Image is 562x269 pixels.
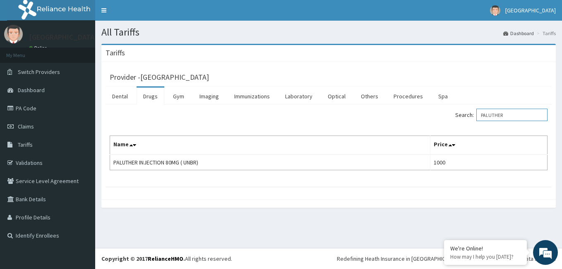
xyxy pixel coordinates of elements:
a: Dental [106,88,134,105]
a: Optical [321,88,352,105]
span: We're online! [48,81,114,165]
td: PALUTHER INJECTION 80MG ( UNBR) [110,155,430,170]
a: Gym [166,88,191,105]
div: Minimize live chat window [136,4,156,24]
img: User Image [490,5,500,16]
span: Dashboard [18,86,45,94]
span: [GEOGRAPHIC_DATA] [505,7,556,14]
footer: All rights reserved. [95,248,562,269]
a: Others [354,88,385,105]
div: We're Online! [450,245,521,252]
strong: Copyright © 2017 . [101,255,185,262]
input: Search: [476,109,548,121]
h3: Tariffs [106,49,125,57]
img: d_794563401_company_1708531726252_794563401 [15,41,34,62]
a: RelianceHMO [148,255,183,262]
p: [GEOGRAPHIC_DATA] [29,33,97,41]
h1: All Tariffs [101,27,556,38]
h3: Provider - [GEOGRAPHIC_DATA] [110,74,209,81]
img: User Image [4,25,23,43]
a: Online [29,45,49,51]
a: Laboratory [279,88,319,105]
span: Switch Providers [18,68,60,76]
div: Redefining Heath Insurance in [GEOGRAPHIC_DATA] using Telemedicine and Data Science! [337,255,556,263]
td: 1000 [430,155,548,170]
a: Procedures [387,88,430,105]
div: Chat with us now [43,46,139,57]
textarea: Type your message and hit 'Enter' [4,180,158,209]
a: Immunizations [228,88,276,105]
li: Tariffs [535,30,556,37]
th: Price [430,136,548,155]
label: Search: [455,109,548,121]
a: Imaging [193,88,226,105]
p: How may I help you today? [450,253,521,260]
a: Dashboard [503,30,534,37]
a: Drugs [137,88,164,105]
span: Claims [18,123,34,130]
a: Spa [432,88,454,105]
th: Name [110,136,430,155]
span: Tariffs [18,141,33,148]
